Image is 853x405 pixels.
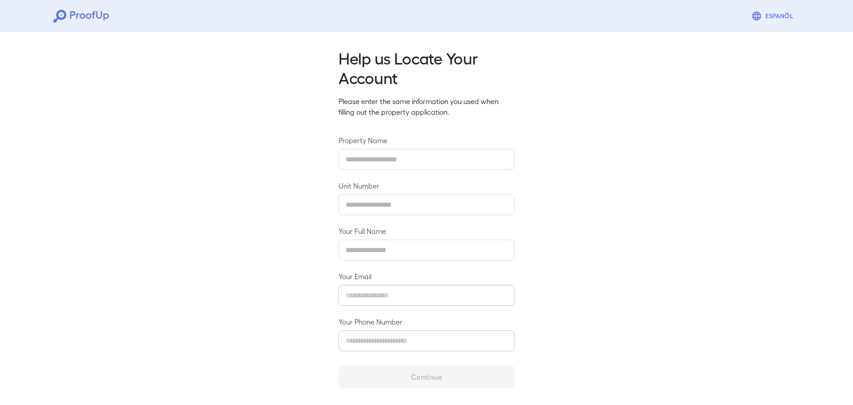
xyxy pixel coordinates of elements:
[339,96,514,117] p: Please enter the same information you used when filling out the property application.
[748,7,800,25] button: Espanõl
[339,180,514,191] label: Unit Number
[339,135,514,145] label: Property Name
[339,226,514,236] label: Your Full Name
[339,317,514,327] label: Your Phone Number
[339,271,514,281] label: Your Email
[339,48,514,87] h2: Help us Locate Your Account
